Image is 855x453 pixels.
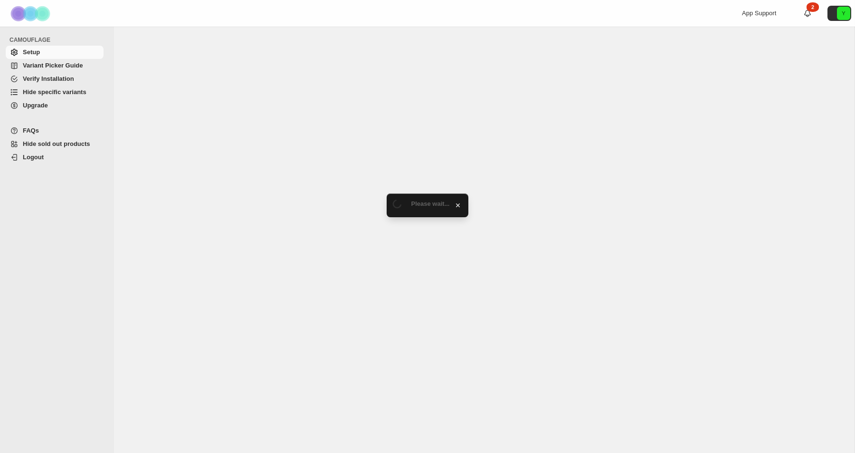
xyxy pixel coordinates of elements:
span: Logout [23,154,44,161]
span: Hide specific variants [23,88,86,96]
div: 2 [807,2,819,12]
img: Camouflage [8,0,55,27]
span: Upgrade [23,102,48,109]
text: Y [842,10,845,16]
span: App Support [742,10,776,17]
button: Avatar with initials Y [827,6,851,21]
a: FAQs [6,124,104,137]
span: Setup [23,48,40,56]
a: Hide sold out products [6,137,104,151]
a: Variant Picker Guide [6,59,104,72]
a: 2 [803,9,812,18]
span: CAMOUFLAGE [9,36,107,44]
span: Please wait... [411,200,450,207]
span: FAQs [23,127,39,134]
span: Variant Picker Guide [23,62,83,69]
a: Setup [6,46,104,59]
a: Hide specific variants [6,86,104,99]
span: Verify Installation [23,75,74,82]
a: Upgrade [6,99,104,112]
span: Hide sold out products [23,140,90,147]
a: Logout [6,151,104,164]
span: Avatar with initials Y [837,7,850,20]
a: Verify Installation [6,72,104,86]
